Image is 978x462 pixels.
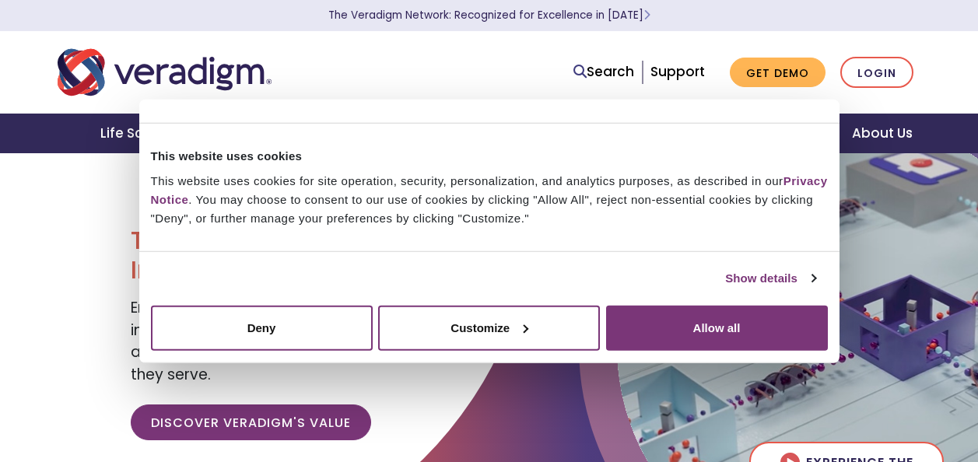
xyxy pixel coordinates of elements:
[833,114,931,153] a: About Us
[730,58,826,88] a: Get Demo
[151,171,828,227] div: This website uses cookies for site operation, security, personalization, and analytics purposes, ...
[151,147,828,166] div: This website uses cookies
[573,61,634,82] a: Search
[131,297,473,385] span: Empowering our clients with trusted data, insights, and solutions to help reduce costs and improv...
[725,269,815,288] a: Show details
[650,62,705,81] a: Support
[643,8,650,23] span: Learn More
[131,404,371,440] a: Discover Veradigm's Value
[131,226,477,285] h1: Transforming Health, Insightfully®
[328,8,650,23] a: The Veradigm Network: Recognized for Excellence in [DATE]Learn More
[82,114,211,153] a: Life Sciences
[840,57,913,89] a: Login
[606,305,828,350] button: Allow all
[151,173,828,205] a: Privacy Notice
[151,305,373,350] button: Deny
[378,305,600,350] button: Customize
[58,47,272,98] img: Veradigm logo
